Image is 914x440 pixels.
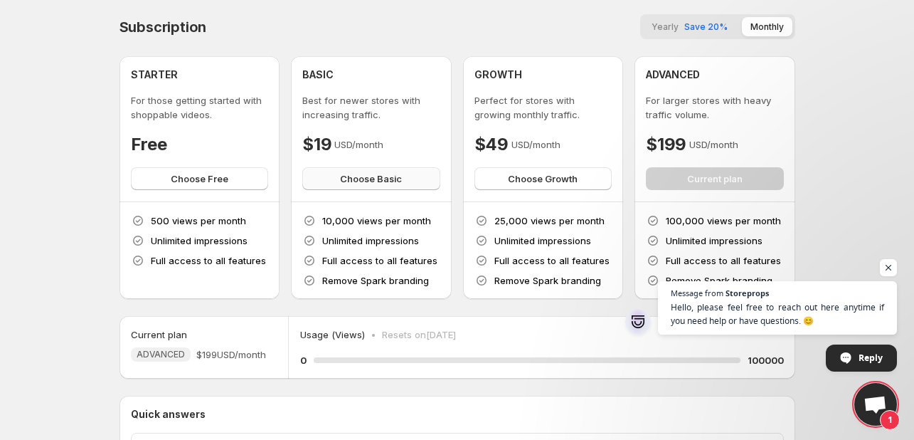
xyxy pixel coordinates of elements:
[494,214,605,228] p: 25,000 views per month
[340,172,402,186] span: Choose Basic
[131,68,178,82] h4: STARTER
[684,21,728,32] span: Save 20%
[131,133,167,156] h4: Free
[671,300,884,328] span: Hello, please feel free to reach out here anytime if you need help or have questions. 😊
[302,93,440,122] p: Best for newer stores with increasing traffic.
[474,68,522,82] h4: GROWTH
[196,347,266,362] span: $199 USD/month
[646,68,700,82] h4: ADVANCED
[671,289,723,297] span: Message from
[322,253,437,268] p: Full access to all features
[302,133,331,156] h4: $19
[474,93,612,122] p: Perfect for stores with growing monthly traffic.
[511,137,560,152] p: USD/month
[666,273,772,288] p: Remove Spark branding
[131,167,269,190] button: Choose Free
[131,93,269,122] p: For those getting started with shoppable videos.
[151,234,248,248] p: Unlimited impressions
[689,137,738,152] p: USD/month
[652,21,679,32] span: Yearly
[322,234,419,248] p: Unlimited impressions
[494,234,591,248] p: Unlimited impressions
[137,349,185,360] span: ADVANCED
[494,253,610,268] p: Full access to all features
[859,345,883,370] span: Reply
[334,137,383,152] p: USD/month
[474,167,612,190] button: Choose Growth
[508,172,578,186] span: Choose Growth
[646,93,784,122] p: For larger stores with heavy traffic volume.
[119,19,207,36] h4: Subscription
[643,17,736,36] button: YearlySave 20%
[131,328,187,342] h5: Current plan
[494,273,601,288] p: Remove Spark branding
[322,273,429,288] p: Remove Spark branding
[322,214,431,228] p: 10,000 views per month
[131,407,784,421] p: Quick answers
[171,172,228,186] span: Choose Free
[474,133,509,156] h4: $49
[646,133,686,156] h4: $199
[742,17,792,36] button: Monthly
[880,410,900,430] span: 1
[302,167,440,190] button: Choose Basic
[382,328,456,342] p: Resets on [DATE]
[151,253,266,268] p: Full access to all features
[300,328,365,342] p: Usage (Views)
[726,289,769,297] span: Storeprops
[666,253,781,268] p: Full access to all features
[302,68,334,82] h4: BASIC
[666,234,762,248] p: Unlimited impressions
[854,383,897,426] div: Open chat
[151,214,246,228] p: 500 views per month
[666,214,781,228] p: 100,000 views per month
[371,328,376,342] p: •
[300,353,307,367] h5: 0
